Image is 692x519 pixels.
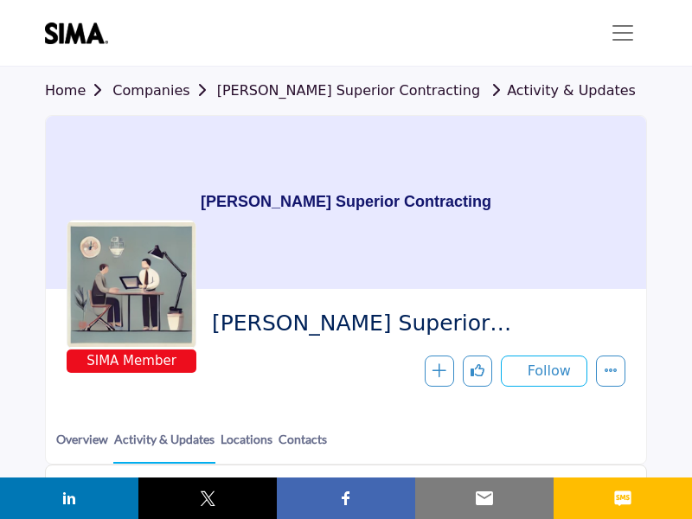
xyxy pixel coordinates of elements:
button: Like [463,356,492,387]
span: Bell's Superior Contracting [212,310,612,338]
button: More details [596,356,625,387]
img: site Logo [45,22,117,44]
img: twitter sharing button [197,488,218,509]
a: Home [45,82,112,99]
h1: [PERSON_NAME] Superior Contracting [201,116,491,289]
a: Activity & Updates [484,82,636,99]
a: Locations [220,430,273,462]
img: sms sharing button [612,488,633,509]
img: email sharing button [474,488,495,509]
img: linkedin sharing button [59,488,80,509]
a: [PERSON_NAME] Superior Contracting [217,82,480,99]
a: Companies [112,82,216,99]
span: SIMA Member [70,351,193,371]
a: Overview [55,430,109,462]
button: Toggle navigation [599,16,647,50]
img: facebook sharing button [336,488,356,509]
a: Activity & Updates [113,430,215,464]
button: Follow [501,356,587,387]
a: Contacts [278,430,328,462]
